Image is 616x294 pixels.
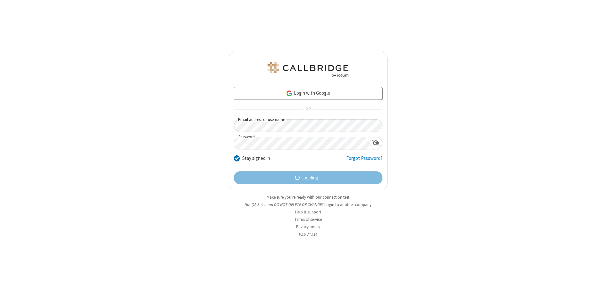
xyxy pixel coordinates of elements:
button: Login to another company [324,202,372,208]
img: QA Selenium DO NOT DELETE OR CHANGE [266,62,350,77]
a: Terms of service [295,217,322,222]
div: Show password [370,137,382,149]
li: Not QA Selenium DO NOT DELETE OR CHANGE? [229,202,388,208]
span: OR [303,105,313,114]
a: Login with Google [234,87,382,100]
label: Stay signed in [242,155,270,162]
input: Email address or username [234,119,382,132]
a: Forgot Password? [346,155,382,167]
a: Make sure you're ready with our connection test [267,195,349,200]
li: v2.6.349.14 [229,231,388,237]
img: google-icon.png [286,90,293,97]
span: Loading... [302,174,321,182]
a: Privacy policy [296,224,320,229]
input: Password [234,137,370,150]
button: Loading... [234,171,382,184]
a: Help & support [295,209,321,215]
